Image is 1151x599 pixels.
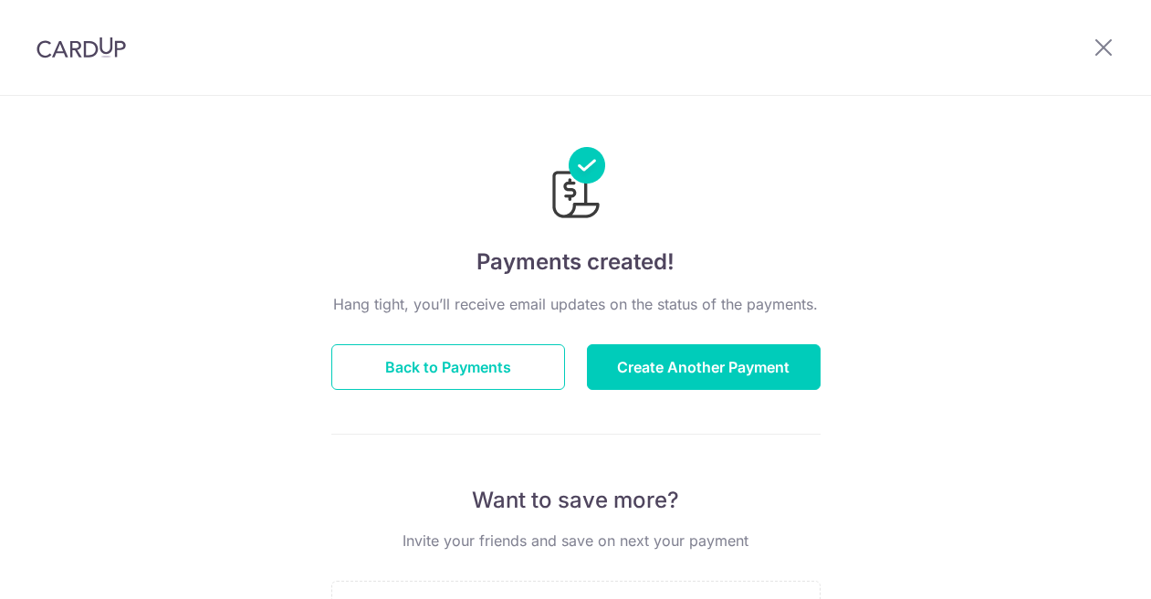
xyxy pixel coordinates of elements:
h4: Payments created! [331,246,821,278]
img: Payments [547,147,605,224]
p: Invite your friends and save on next your payment [331,530,821,552]
p: Want to save more? [331,486,821,515]
button: Create Another Payment [587,344,821,390]
button: Back to Payments [331,344,565,390]
img: CardUp [37,37,126,58]
p: Hang tight, you’ll receive email updates on the status of the payments. [331,293,821,315]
